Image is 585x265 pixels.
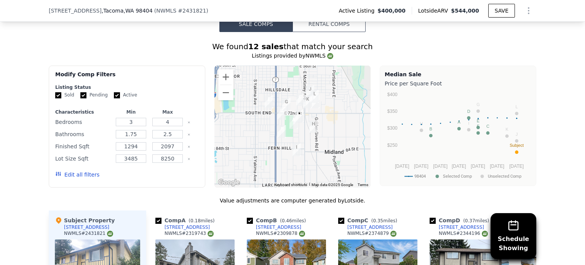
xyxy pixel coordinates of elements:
span: ( miles) [277,218,309,223]
div: Value adjustments are computer generated by Lotside . [49,197,536,204]
button: Clear [187,157,190,161]
div: NWMLS # 2319743 [165,230,214,237]
div: NWMLS # 2344196 [439,230,488,237]
img: NWMLS Logo [327,53,333,59]
div: NWMLS # 2431821 [64,230,113,237]
button: SAVE [488,4,515,18]
div: 1017 E 70th St [308,92,323,111]
button: Zoom out [218,85,233,100]
div: Modify Comp Filters [55,71,199,84]
div: Min [114,109,148,115]
label: Pending [80,92,108,98]
button: Sale Comps [219,16,292,32]
img: NWMLS Logo [107,231,113,237]
div: Bathrooms [55,129,111,140]
button: ScheduleShowing [491,213,536,259]
button: Clear [187,145,190,148]
button: Keyboard shortcuts [274,182,307,188]
span: , Tacoma [102,7,153,14]
span: # 2431821 [178,8,206,14]
span: 0.46 [282,218,292,223]
label: Sold [55,92,74,98]
a: [STREET_ADDRESS] [338,224,393,230]
label: Active [114,92,137,98]
input: Active [114,92,120,98]
div: [STREET_ADDRESS] [64,224,109,230]
div: We found that match your search [49,41,536,52]
img: NWMLS Logo [299,231,305,237]
div: 1006 E 68th St [307,87,322,106]
span: 0.35 [373,218,383,223]
span: Map data ©2025 Google [312,183,353,187]
div: Listing Status [55,84,199,90]
span: ( miles) [368,218,400,223]
button: Zoom in [218,69,233,85]
div: NWMLS # 2309878 [256,230,305,237]
button: Show Options [521,3,536,18]
div: 601 E 75th St [292,106,307,125]
div: Lot Size Sqft [55,153,111,164]
text: [DATE] [395,164,409,169]
text: [DATE] [509,164,524,169]
text: $400 [387,92,398,97]
input: Sold [55,92,61,98]
div: 6609 E I St [303,82,317,101]
text: I [468,121,469,125]
text: A [458,120,461,124]
strong: 12 sales [248,42,284,51]
img: Google [216,178,241,188]
a: Terms (opens in new tab) [358,183,368,187]
div: Median Sale [385,71,531,78]
a: [STREET_ADDRESS] [247,224,301,230]
text: Unselected Comp [488,174,521,179]
text: G [476,102,480,107]
div: 7249 A St [275,104,289,123]
div: ( ) [154,7,208,14]
text: $300 [387,125,398,131]
text: K [505,127,508,132]
span: 0.37 [465,218,475,223]
text: L [516,104,518,109]
span: ( miles) [460,218,492,223]
input: Pending [80,92,86,98]
div: 7008 S D St [262,92,276,111]
div: Bedrooms [55,117,111,127]
button: Rental Comps [292,16,366,32]
span: $400,000 [377,7,406,14]
div: Characteristics [55,109,111,115]
div: Price per Square Foot [385,78,531,89]
div: Comp C [338,217,400,224]
div: Listings provided by NWMLS [49,52,536,59]
div: [STREET_ADDRESS] [439,224,484,230]
button: Clear [187,133,190,136]
span: Active Listing [339,7,377,14]
svg: A chart. [385,89,531,184]
div: 510 E 86th St [289,140,304,159]
span: Lotside ARV [418,7,451,14]
text: [DATE] [471,164,485,169]
text: E [477,119,480,123]
text: Selected Comp [443,174,472,179]
a: [STREET_ADDRESS] [430,224,484,230]
button: Edit all filters [55,171,99,178]
div: [STREET_ADDRESS] [256,224,301,230]
div: Subject Property [55,217,115,224]
div: Comp D [430,217,492,224]
div: NWMLS # 2374879 [347,230,396,237]
text: [DATE] [414,164,428,169]
text: H [420,121,423,126]
span: [STREET_ADDRESS] [49,7,102,14]
span: $544,000 [451,8,479,14]
div: Comp B [247,217,309,224]
text: J [516,132,518,137]
div: 605 West St [293,90,308,109]
img: NWMLS Logo [208,231,214,237]
div: Comp A [155,217,217,224]
span: ( miles) [185,218,217,223]
div: [STREET_ADDRESS] [165,224,210,230]
text: F [477,124,480,128]
div: [STREET_ADDRESS] [347,224,393,230]
text: [DATE] [490,164,504,169]
text: C [486,124,489,128]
